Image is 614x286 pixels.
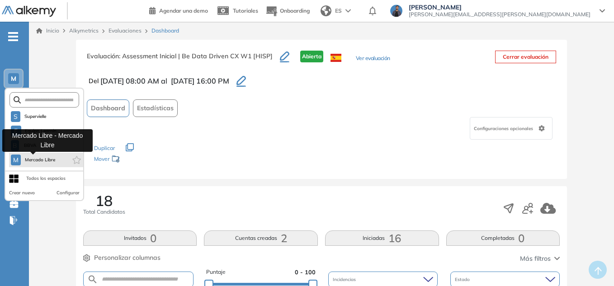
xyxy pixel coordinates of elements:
[11,75,16,82] span: M
[470,117,553,140] div: Configuraciones opcionales
[161,75,167,86] span: al
[2,6,56,17] img: Logo
[57,189,80,197] button: Configurar
[119,52,273,60] span: : Assessment Inicial | Be Data Driven CX W1 [HISP]
[520,254,551,263] span: Más filtros
[91,103,125,113] span: Dashboard
[149,5,208,15] a: Agendar una demo
[36,27,59,35] a: Inicio
[295,268,316,277] span: 0 - 100
[13,156,19,164] span: M
[280,7,310,14] span: Onboarding
[335,7,342,15] span: ES
[204,230,318,246] button: Cuentas creadas2
[14,113,18,120] span: S
[206,268,226,277] span: Puntaje
[495,51,556,63] button: Cerrar evaluación
[233,7,258,14] span: Tutoriales
[265,1,310,21] button: Onboarding
[94,145,115,151] span: Duplicar
[24,156,56,164] span: Mercado Libre
[331,54,341,62] img: ESP
[83,208,125,216] span: Total Candidatos
[474,125,535,132] span: Configuraciones opcionales
[333,276,358,283] span: Incidencias
[356,54,390,64] button: Ver evaluación
[321,5,331,16] img: world
[455,276,472,283] span: Estado
[87,99,129,117] button: Dashboard
[87,51,280,70] h3: Evaluación
[87,274,98,285] img: SEARCH_ALT
[409,11,590,18] span: [PERSON_NAME][EMAIL_ADDRESS][PERSON_NAME][DOMAIN_NAME]
[69,27,99,34] span: Alkymetrics
[83,230,197,246] button: Invitados0
[8,36,18,38] i: -
[151,27,179,35] span: Dashboard
[100,75,159,86] span: [DATE] 08:00 AM
[345,9,351,13] img: arrow
[300,51,323,62] span: Abierta
[446,230,560,246] button: Completadas0
[325,230,439,246] button: Iniciadas16
[94,151,184,168] div: Mover
[2,129,93,152] div: Mercado Libre - Mercado Libre
[159,7,208,14] span: Agendar una demo
[89,76,99,86] span: Del
[409,4,590,11] span: [PERSON_NAME]
[26,175,66,182] div: Todos los espacios
[133,99,178,117] button: Estadísticas
[9,189,35,197] button: Crear nuevo
[94,253,161,263] span: Personalizar columnas
[24,113,47,120] span: Supervielle
[171,75,229,86] span: [DATE] 16:00 PM
[83,253,161,263] button: Personalizar columnas
[95,193,113,208] span: 18
[520,254,560,263] button: Más filtros
[137,103,174,113] span: Estadísticas
[109,27,142,34] a: Evaluaciones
